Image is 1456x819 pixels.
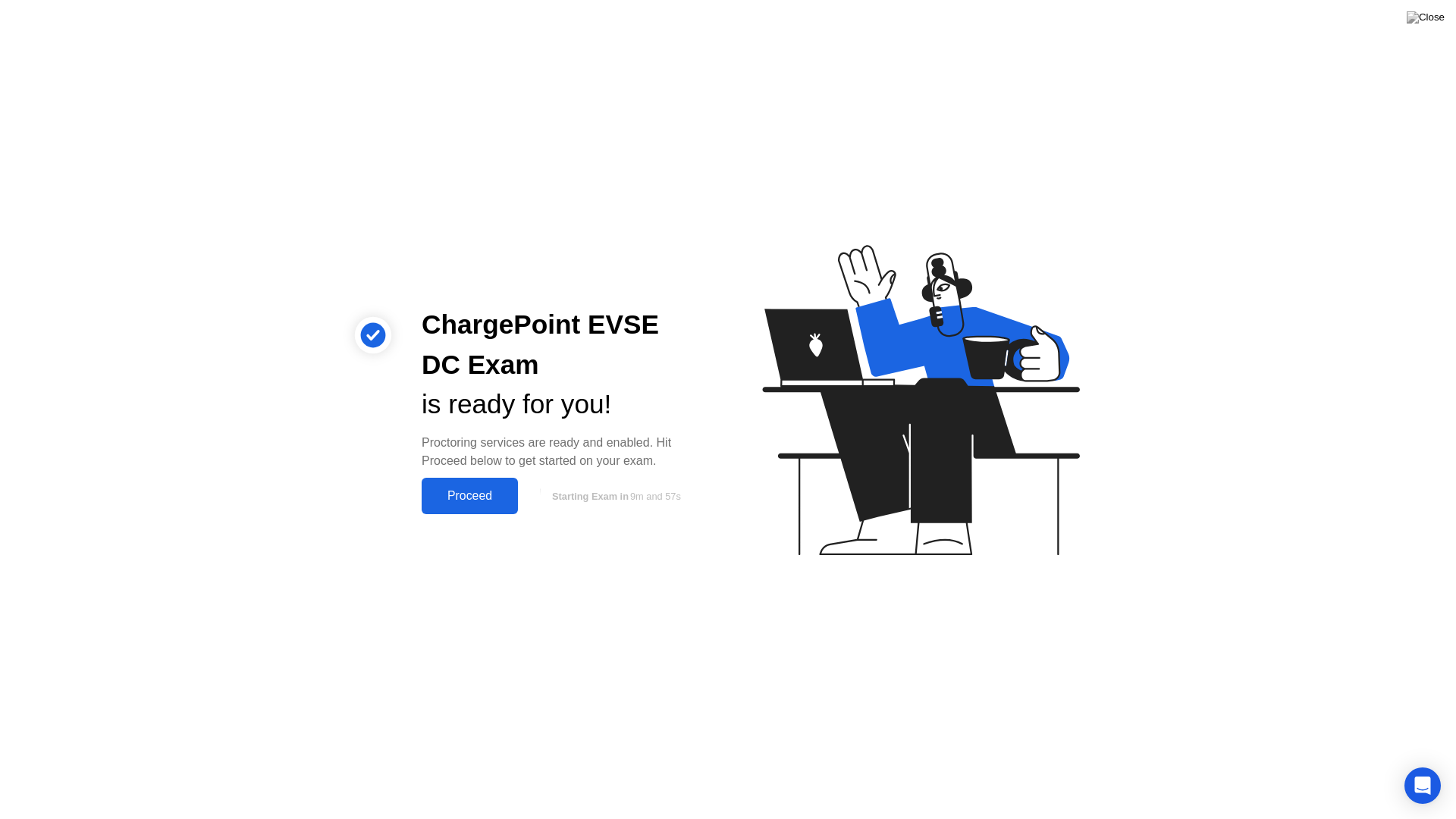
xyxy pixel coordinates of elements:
[630,491,681,502] span: 9m and 57s
[422,478,518,514] button: Proceed
[422,384,704,425] div: is ready for you!
[422,434,704,470] div: Proctoring services are ready and enabled. Hit Proceed below to get started on your exam.
[422,305,704,385] div: ChargePoint EVSE DC Exam
[1404,767,1441,804] div: Open Intercom Messenger
[526,482,704,510] button: Starting Exam in9m and 57s
[426,489,513,503] div: Proceed
[1407,11,1445,24] img: Close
